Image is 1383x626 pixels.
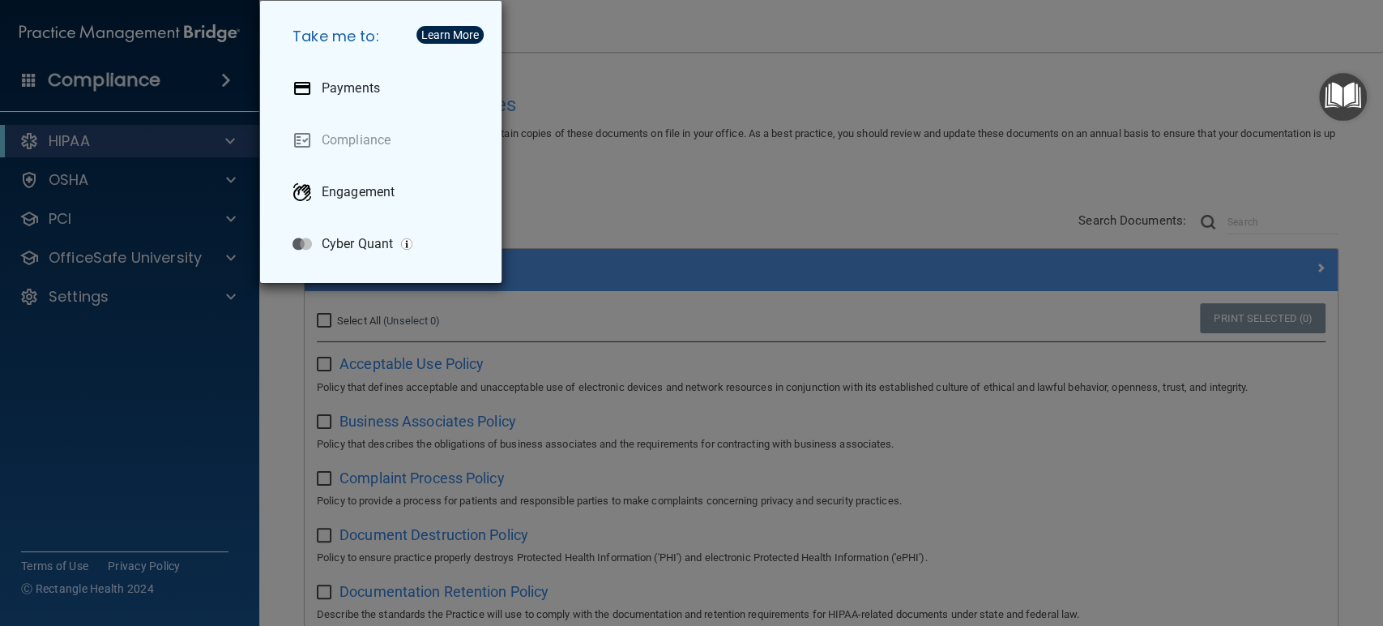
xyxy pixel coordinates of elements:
[322,184,395,200] p: Engagement
[280,169,489,215] a: Engagement
[416,26,484,44] button: Learn More
[421,29,479,41] div: Learn More
[322,80,380,96] p: Payments
[1319,73,1367,121] button: Open Resource Center
[280,14,489,59] h5: Take me to:
[280,66,489,111] a: Payments
[322,236,393,252] p: Cyber Quant
[280,118,489,163] a: Compliance
[280,221,489,267] a: Cyber Quant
